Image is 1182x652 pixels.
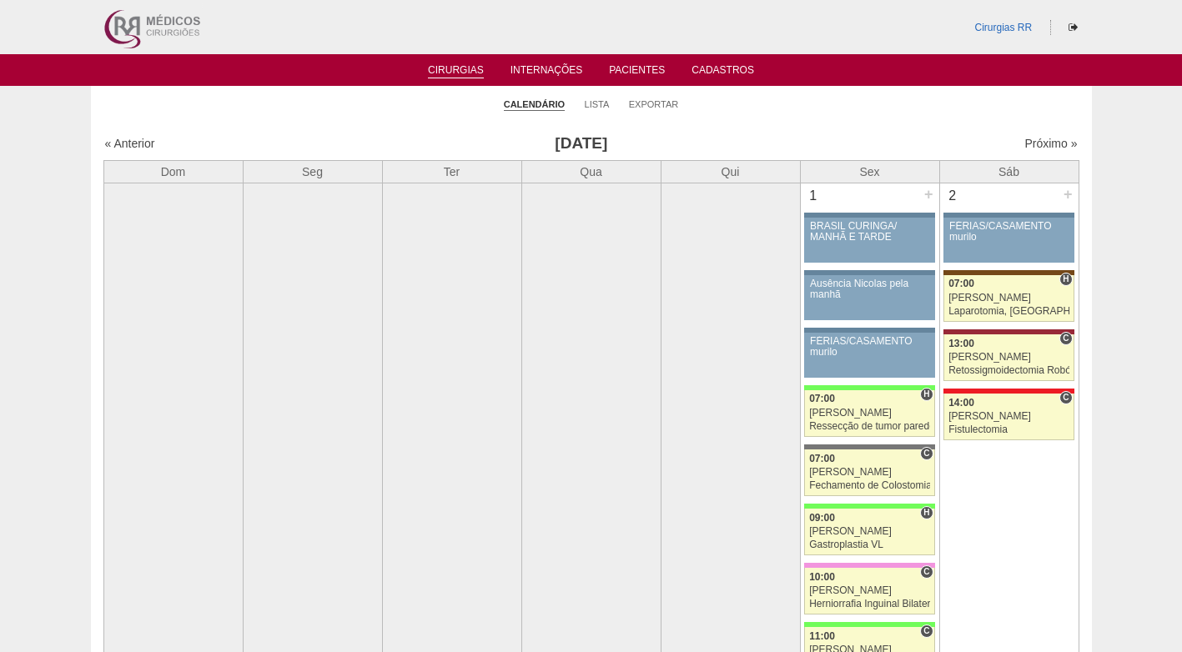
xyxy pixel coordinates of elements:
[949,221,1069,243] div: FÉRIAS/CASAMENTO murilo
[809,453,835,464] span: 07:00
[804,568,934,614] a: C 10:00 [PERSON_NAME] Herniorrafia Inguinal Bilateral
[804,213,934,218] div: Key: Aviso
[920,447,933,460] span: Consultório
[948,293,1069,303] div: [PERSON_NAME]
[809,585,930,596] div: [PERSON_NAME]
[1024,137,1077,150] a: Próximo »
[804,328,934,333] div: Key: Aviso
[920,624,933,638] span: Consultório
[943,218,1074,263] a: FÉRIAS/CASAMENTO murilo
[948,411,1069,422] div: [PERSON_NAME]
[809,512,835,524] span: 09:00
[809,467,930,478] div: [PERSON_NAME]
[948,306,1069,317] div: Laparotomia, [GEOGRAPHIC_DATA], Drenagem, Bridas
[943,329,1074,334] div: Key: Sírio Libanês
[801,183,827,208] div: 1
[804,218,934,263] a: BRASIL CURINGA/ MANHÃ E TARDE
[511,64,583,81] a: Internações
[804,622,934,627] div: Key: Brasil
[809,480,930,491] div: Fechamento de Colostomia ou Enterostomia
[804,504,934,509] div: Key: Brasil
[809,630,835,642] span: 11:00
[804,444,934,449] div: Key: Santa Catarina
[943,270,1074,275] div: Key: Santa Joana
[804,509,934,555] a: H 09:00 [PERSON_NAME] Gastroplastia VL
[939,160,1079,183] th: Sáb
[692,64,754,81] a: Cadastros
[948,365,1069,376] div: Retossigmoidectomia Robótica
[382,160,521,183] th: Ter
[809,421,930,432] div: Ressecção de tumor parede abdominal pélvica
[809,599,930,609] div: Herniorrafia Inguinal Bilateral
[800,160,939,183] th: Sex
[943,394,1074,440] a: C 14:00 [PERSON_NAME] Fistulectomia
[943,334,1074,381] a: C 13:00 [PERSON_NAME] Retossigmoidectomia Robótica
[105,137,155,150] a: « Anterior
[948,278,974,289] span: 07:00
[920,388,933,401] span: Hospital
[1059,391,1072,404] span: Consultório
[948,352,1069,363] div: [PERSON_NAME]
[661,160,800,183] th: Qui
[804,333,934,378] a: FÉRIAS/CASAMENTO murilo
[609,64,665,81] a: Pacientes
[804,390,934,437] a: H 07:00 [PERSON_NAME] Ressecção de tumor parede abdominal pélvica
[585,98,610,110] a: Lista
[810,221,929,243] div: BRASIL CURINGA/ MANHÃ E TARDE
[974,22,1032,33] a: Cirurgias RR
[521,160,661,183] th: Qua
[243,160,382,183] th: Seg
[809,539,930,550] div: Gastroplastia VL
[810,336,929,358] div: FÉRIAS/CASAMENTO murilo
[809,526,930,537] div: [PERSON_NAME]
[810,278,929,300] div: Ausência Nicolas pela manhã
[804,275,934,320] a: Ausência Nicolas pela manhã
[338,132,824,156] h3: [DATE]
[804,449,934,496] a: C 07:00 [PERSON_NAME] Fechamento de Colostomia ou Enterostomia
[1059,273,1072,286] span: Hospital
[943,213,1074,218] div: Key: Aviso
[428,64,484,78] a: Cirurgias
[629,98,679,110] a: Exportar
[922,183,936,205] div: +
[948,397,974,409] span: 14:00
[804,563,934,568] div: Key: Albert Einstein
[940,183,966,208] div: 2
[948,338,974,349] span: 13:00
[504,98,565,111] a: Calendário
[804,385,934,390] div: Key: Brasil
[1059,332,1072,345] span: Consultório
[809,393,835,404] span: 07:00
[943,275,1074,322] a: H 07:00 [PERSON_NAME] Laparotomia, [GEOGRAPHIC_DATA], Drenagem, Bridas
[804,270,934,275] div: Key: Aviso
[1061,183,1075,205] div: +
[948,424,1069,435] div: Fistulectomia
[920,506,933,519] span: Hospital
[943,389,1074,394] div: Key: Assunção
[809,408,930,419] div: [PERSON_NAME]
[103,160,243,183] th: Dom
[1069,23,1078,33] i: Sair
[809,571,835,583] span: 10:00
[920,565,933,579] span: Consultório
